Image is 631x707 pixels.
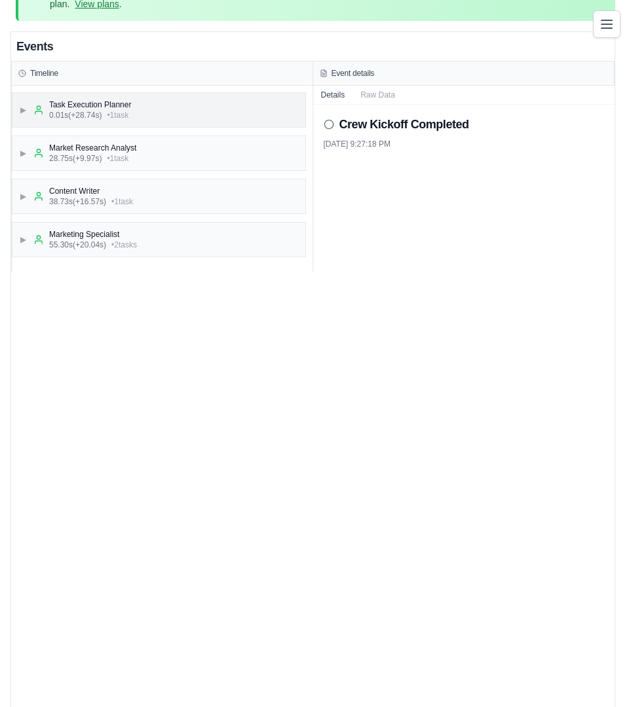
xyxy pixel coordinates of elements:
[49,110,102,120] span: 0.01s (+28.74s)
[111,196,133,207] span: • 1 task
[19,234,27,245] span: ▶
[49,240,106,250] span: 55.30s (+20.04s)
[19,105,27,115] span: ▶
[313,86,353,104] button: Details
[339,115,469,134] h2: Crew Kickoff Completed
[324,139,605,149] div: [DATE] 9:27:18 PM
[593,10,621,38] button: Toggle navigation
[565,644,631,707] iframe: Chat Widget
[30,68,58,79] h3: Timeline
[107,110,128,120] span: • 1 task
[49,143,136,153] div: Market Research Analyst
[16,37,53,56] h2: Events
[19,191,27,202] span: ▶
[49,196,106,207] span: 38.73s (+16.57s)
[49,186,133,196] div: Content Writer
[49,100,131,110] div: Task Execution Planner
[107,153,128,164] span: • 1 task
[19,148,27,158] span: ▶
[353,86,403,104] button: Raw Data
[332,68,375,79] h3: Event details
[49,229,137,240] div: Marketing Specialist
[111,240,137,250] span: • 2 task s
[49,153,102,164] span: 28.75s (+9.97s)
